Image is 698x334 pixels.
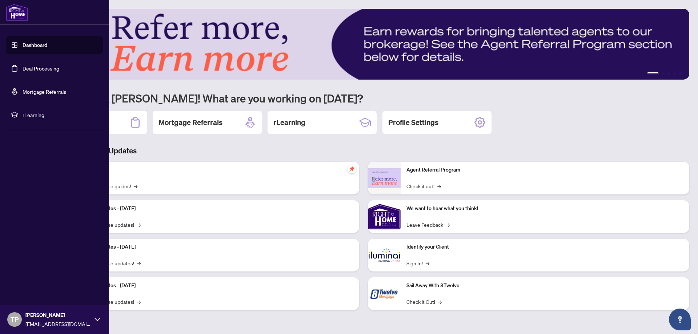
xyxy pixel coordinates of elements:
span: → [134,182,137,190]
p: Platform Updates - [DATE] [76,243,353,251]
a: Check it Out!→ [406,298,442,306]
a: Sign In!→ [406,259,429,267]
img: We want to hear what you think! [368,200,401,233]
span: [PERSON_NAME] [25,311,91,319]
h3: Brokerage & Industry Updates [38,146,689,156]
button: Open asap [669,309,691,330]
a: Check it out!→ [406,182,441,190]
p: Platform Updates - [DATE] [76,205,353,213]
p: Sail Away With 8Twelve [406,282,683,290]
span: → [137,221,141,229]
span: TP [11,314,19,325]
img: logo [6,4,28,21]
p: Identify your Client [406,243,683,251]
p: Platform Updates - [DATE] [76,282,353,290]
img: Identify your Client [368,239,401,271]
img: Agent Referral Program [368,168,401,188]
span: → [426,259,429,267]
span: → [437,182,441,190]
p: We want to hear what you think! [406,205,683,213]
a: Deal Processing [23,65,59,72]
span: [EMAIL_ADDRESS][DOMAIN_NAME] [25,320,91,328]
button: 5 [679,72,682,75]
button: 3 [667,72,670,75]
span: pushpin [348,165,356,173]
h2: Profile Settings [388,117,438,128]
h2: Mortgage Referrals [159,117,222,128]
span: → [137,259,141,267]
h2: rLearning [273,117,305,128]
span: → [446,221,450,229]
p: Self-Help [76,166,353,174]
button: 1 [647,72,659,75]
p: Agent Referral Program [406,166,683,174]
a: Mortgage Referrals [23,88,66,95]
img: Slide 0 [38,9,689,80]
h1: Welcome back [PERSON_NAME]! What are you working on [DATE]? [38,91,689,105]
button: 2 [662,72,665,75]
a: Leave Feedback→ [406,221,450,229]
button: 4 [673,72,676,75]
span: → [137,298,141,306]
a: Dashboard [23,42,47,48]
span: → [438,298,442,306]
span: rLearning [23,111,98,119]
img: Sail Away With 8Twelve [368,277,401,310]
